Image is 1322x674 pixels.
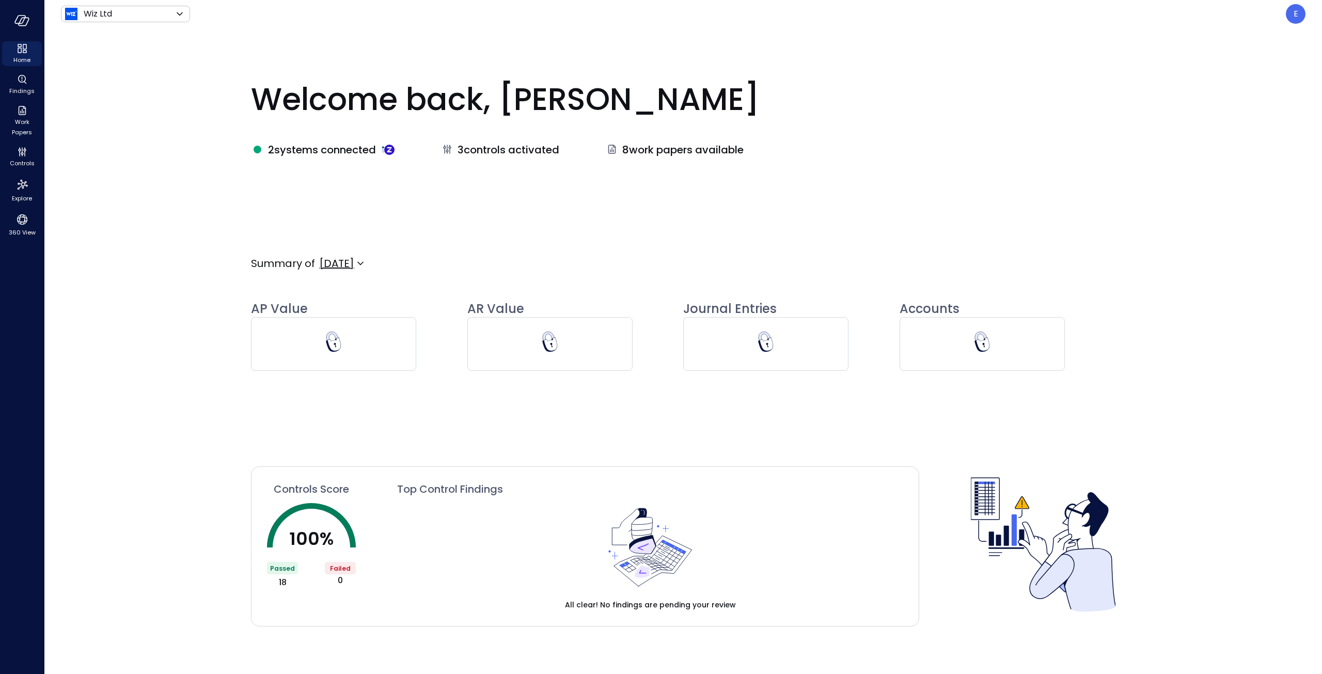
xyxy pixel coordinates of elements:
[12,193,32,203] span: Explore
[319,255,354,272] div: [DATE]
[289,530,334,547] p: 100 %
[2,41,42,66] div: Home
[2,211,42,239] div: 360 View
[2,103,42,138] div: Work Papers
[458,143,559,156] span: 3 controls activated
[384,145,395,155] img: integration-logo
[251,256,315,271] p: Summary of
[1286,4,1305,24] div: Elad Aharon
[971,472,1115,617] img: Controls
[972,332,993,356] div: This requires permissions that are missing from your user role. If you need access to this, pleas...
[6,117,38,137] span: Work Papers
[683,301,777,317] span: Journal Entries
[622,143,744,156] span: 8 work papers available
[251,76,1115,122] p: Welcome back, [PERSON_NAME]
[900,301,959,317] span: Accounts
[84,8,112,20] p: Wiz Ltd
[397,482,503,496] span: Top Control Findings
[540,332,560,356] div: This requires permissions that are missing from your user role. If you need access to this, pleas...
[323,332,344,356] div: This requires permissions that are missing from your user role. If you need access to this, pleas...
[467,301,524,317] span: AR Value
[268,143,376,156] span: 2 systems connected
[565,599,736,610] span: All clear! No findings are pending your review
[251,301,308,317] span: AP Value
[441,143,559,156] a: 3controls activated
[10,158,35,168] span: Controls
[338,574,343,587] span: 0
[330,564,351,573] span: Failed
[2,176,42,205] div: Explore
[9,86,35,96] span: Findings
[13,55,30,65] span: Home
[756,332,776,356] div: This requires permissions that are missing from your user role. If you need access to this, pleas...
[9,227,36,238] span: 360 View
[380,145,390,155] img: integration-logo
[267,482,356,496] a: Controls Score
[270,564,295,573] span: Passed
[2,72,42,97] div: Findings
[65,8,77,20] img: Icon
[606,143,744,156] a: 8work papers available
[1294,8,1298,20] p: E
[279,576,287,589] span: 18
[2,145,42,169] div: Controls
